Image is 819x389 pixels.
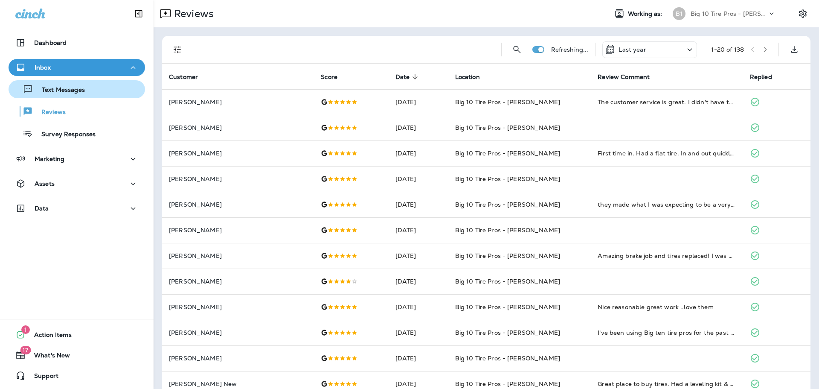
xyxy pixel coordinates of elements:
[455,73,480,81] span: Location
[169,124,307,131] p: [PERSON_NAME]
[395,73,410,81] span: Date
[455,124,560,132] span: Big 10 Tire Pros - [PERSON_NAME]
[455,226,560,234] span: Big 10 Tire Pros - [PERSON_NAME]
[795,6,810,21] button: Settings
[9,80,145,98] button: Text Messages
[389,243,448,269] td: [DATE]
[169,41,186,58] button: Filters
[750,73,783,81] span: Replied
[455,73,491,81] span: Location
[9,34,145,51] button: Dashboard
[169,201,307,208] p: [PERSON_NAME]
[9,102,145,120] button: Reviews
[9,59,145,76] button: Inbox
[169,73,209,81] span: Customer
[21,325,30,334] span: 1
[35,205,49,212] p: Data
[321,73,337,81] span: Score
[9,175,145,192] button: Assets
[598,380,736,388] div: Great place to buy tires. Had a leveling kit & 4 tires put on my truck & everything went smoothly...
[395,73,421,81] span: Date
[598,200,736,209] div: they made what I was expecting to be a very expensive process as pleasant as possible and much mo...
[389,294,448,320] td: [DATE]
[691,10,767,17] p: Big 10 Tire Pros - [PERSON_NAME]
[455,303,560,311] span: Big 10 Tire Pros - [PERSON_NAME]
[33,86,85,94] p: Text Messages
[321,73,349,81] span: Score
[786,41,803,58] button: Export as CSV
[455,175,560,183] span: Big 10 Tire Pros - [PERSON_NAME]
[598,328,736,337] div: I've been using Big ten tire pros for the past 3 years and I've had nothing but excellent service.
[9,347,145,364] button: 17What's New
[508,41,526,58] button: Search Reviews
[169,73,198,81] span: Customer
[169,304,307,310] p: [PERSON_NAME]
[455,149,560,157] span: Big 10 Tire Pros - [PERSON_NAME]
[711,46,744,53] div: 1 - 20 of 138
[598,252,736,260] div: Amazing brake job and tires replaced! I was well aware my brakes were ROUGH and had been expectin...
[455,329,560,336] span: Big 10 Tire Pros - [PERSON_NAME]
[750,73,772,81] span: Replied
[169,329,307,336] p: [PERSON_NAME]
[598,98,736,106] div: The customer service is great. I didn't have to wait all day to get my car back and I was satisfi...
[551,46,589,53] p: Refreshing...
[169,175,307,182] p: [PERSON_NAME]
[9,150,145,167] button: Marketing
[598,73,661,81] span: Review Comment
[169,278,307,285] p: [PERSON_NAME]
[127,5,151,22] button: Collapse Sidebar
[628,10,664,18] span: Working as:
[35,155,64,162] p: Marketing
[33,131,96,139] p: Survey Responses
[33,108,66,117] p: Reviews
[35,64,51,71] p: Inbox
[9,200,145,217] button: Data
[26,372,58,383] span: Support
[389,166,448,192] td: [DATE]
[598,73,650,81] span: Review Comment
[455,278,560,285] span: Big 10 Tire Pros - [PERSON_NAME]
[169,99,307,105] p: [PERSON_NAME]
[9,367,145,384] button: Support
[389,269,448,294] td: [DATE]
[389,217,448,243] td: [DATE]
[169,355,307,362] p: [PERSON_NAME]
[455,98,560,106] span: Big 10 Tire Pros - [PERSON_NAME]
[169,227,307,234] p: [PERSON_NAME]
[598,303,736,311] div: Nice reasonable great work ..love them
[9,125,145,143] button: Survey Responses
[455,354,560,362] span: Big 10 Tire Pros - [PERSON_NAME]
[455,201,560,208] span: Big 10 Tire Pros - [PERSON_NAME]
[34,39,67,46] p: Dashboard
[389,345,448,371] td: [DATE]
[673,7,685,20] div: B1
[455,380,560,388] span: Big 10 Tire Pros - [PERSON_NAME]
[619,46,646,53] p: Last year
[389,89,448,115] td: [DATE]
[26,352,70,362] span: What's New
[35,180,55,187] p: Assets
[169,252,307,259] p: [PERSON_NAME]
[171,7,214,20] p: Reviews
[169,150,307,157] p: [PERSON_NAME]
[389,192,448,217] td: [DATE]
[169,380,307,387] p: [PERSON_NAME] New
[389,115,448,140] td: [DATE]
[26,331,72,342] span: Action Items
[20,346,31,354] span: 17
[389,320,448,345] td: [DATE]
[598,149,736,158] div: First time in. Had a flat tire. In and out quickly❣️
[389,140,448,166] td: [DATE]
[455,252,560,260] span: Big 10 Tire Pros - [PERSON_NAME]
[9,326,145,343] button: 1Action Items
